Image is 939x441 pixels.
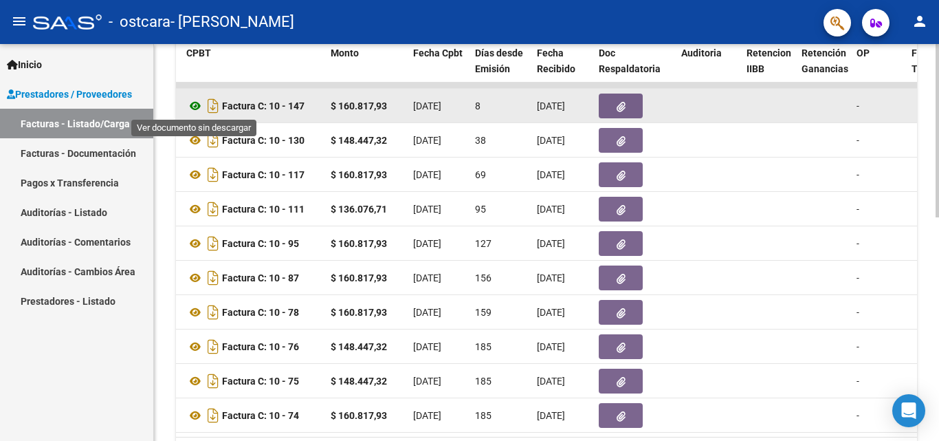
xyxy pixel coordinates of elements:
span: OP [857,47,870,58]
strong: Factura C: 10 - 130 [222,135,305,146]
span: - [857,238,859,249]
span: Fecha Cpbt [413,47,463,58]
span: 95 [475,204,486,215]
datatable-header-cell: Días desde Emisión [469,39,531,99]
i: Descargar documento [204,95,222,117]
span: [DATE] [537,307,565,318]
strong: $ 160.817,93 [331,169,387,180]
span: [DATE] [413,100,441,111]
i: Descargar documento [204,336,222,358]
span: [DATE] [413,376,441,387]
span: Monto [331,47,359,58]
strong: Factura C: 10 - 87 [222,272,299,283]
span: - [857,307,859,318]
span: - [857,272,859,283]
span: [DATE] [537,169,565,180]
div: Open Intercom Messenger [892,394,925,427]
span: Prestadores / Proveedores [7,87,132,102]
span: [DATE] [413,204,441,215]
span: 185 [475,376,491,387]
span: 127 [475,238,491,249]
span: 156 [475,272,491,283]
strong: $ 136.076,71 [331,204,387,215]
strong: Factura C: 10 - 74 [222,410,299,421]
i: Descargar documento [204,233,222,255]
strong: Factura C: 10 - 95 [222,238,299,249]
span: - [857,410,859,421]
span: [DATE] [537,135,565,146]
strong: Factura C: 10 - 78 [222,307,299,318]
datatable-header-cell: Fecha Cpbt [408,39,469,99]
span: Retencion IIBB [747,47,791,74]
span: Auditoria [681,47,722,58]
span: - ostcara [109,7,170,37]
strong: $ 148.447,32 [331,341,387,352]
span: 69 [475,169,486,180]
datatable-header-cell: Monto [325,39,408,99]
span: Días desde Emisión [475,47,523,74]
datatable-header-cell: CPBT [181,39,325,99]
span: - [857,100,859,111]
span: [DATE] [537,341,565,352]
span: - [857,341,859,352]
strong: Factura C: 10 - 147 [222,100,305,111]
span: [DATE] [537,238,565,249]
datatable-header-cell: Doc Respaldatoria [593,39,676,99]
strong: Factura C: 10 - 76 [222,341,299,352]
span: Retención Ganancias [802,47,848,74]
mat-icon: menu [11,13,27,30]
span: Inicio [7,57,42,72]
span: - [857,376,859,387]
span: [DATE] [413,341,441,352]
strong: $ 160.817,93 [331,100,387,111]
i: Descargar documento [204,370,222,392]
i: Descargar documento [204,198,222,220]
mat-icon: person [912,13,928,30]
span: [DATE] [413,272,441,283]
span: - [857,204,859,215]
span: 159 [475,307,491,318]
span: 38 [475,135,486,146]
span: [DATE] [413,307,441,318]
strong: $ 160.817,93 [331,307,387,318]
strong: $ 148.447,32 [331,135,387,146]
datatable-header-cell: Fecha Recibido [531,39,593,99]
datatable-header-cell: Retencion IIBB [741,39,796,99]
strong: $ 160.817,93 [331,272,387,283]
span: [DATE] [413,238,441,249]
span: CPBT [186,47,211,58]
strong: $ 160.817,93 [331,238,387,249]
datatable-header-cell: Retención Ganancias [796,39,851,99]
datatable-header-cell: Auditoria [676,39,741,99]
span: - [PERSON_NAME] [170,7,294,37]
i: Descargar documento [204,301,222,323]
span: - [857,169,859,180]
i: Descargar documento [204,164,222,186]
span: [DATE] [537,272,565,283]
span: Doc Respaldatoria [599,47,661,74]
span: [DATE] [537,376,565,387]
span: [DATE] [537,410,565,421]
strong: Factura C: 10 - 75 [222,376,299,387]
strong: $ 160.817,93 [331,410,387,421]
span: 185 [475,410,491,421]
span: - [857,135,859,146]
strong: $ 148.447,32 [331,376,387,387]
span: [DATE] [537,100,565,111]
datatable-header-cell: OP [851,39,906,99]
span: [DATE] [413,135,441,146]
strong: Factura C: 10 - 111 [222,204,305,215]
span: 8 [475,100,480,111]
span: 185 [475,341,491,352]
strong: Factura C: 10 - 117 [222,169,305,180]
span: Fecha Recibido [537,47,575,74]
i: Descargar documento [204,129,222,151]
i: Descargar documento [204,267,222,289]
span: [DATE] [537,204,565,215]
span: [DATE] [413,410,441,421]
i: Descargar documento [204,405,222,427]
span: [DATE] [413,169,441,180]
